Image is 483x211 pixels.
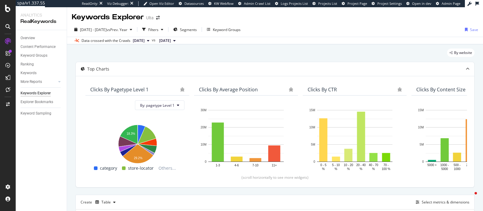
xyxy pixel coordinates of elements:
[21,35,62,41] a: Overview
[308,87,337,93] div: Clicks By CTR
[130,37,152,44] button: [DATE]
[447,49,475,57] div: legacy label
[372,167,375,171] text: %
[87,66,109,72] div: Top Charts
[133,38,145,43] span: 2025 Aug. 27th
[309,126,315,129] text: 10M
[157,37,178,44] button: [DATE]
[320,163,326,167] text: 0 - 5
[427,163,437,167] text: 5000 +
[21,61,62,68] a: Ranking
[454,51,472,55] span: By website
[21,99,62,105] a: Explorer Bookmarks
[201,143,206,146] text: 10M
[369,163,379,167] text: 40 - 70
[238,1,270,6] a: Admin Crawl List
[180,87,184,92] div: bug
[21,90,51,96] div: Keywords Explorer
[201,126,206,129] text: 20M
[126,132,135,135] text: 18.3%
[312,1,337,6] a: Projects List
[318,1,337,6] span: Projects List
[244,1,270,6] span: Admin Crawl List
[383,163,389,167] text: 70 -
[143,1,174,6] a: Open Viz Editor
[156,165,178,172] span: Others...
[347,167,350,171] text: %
[21,61,34,68] div: Ranking
[179,1,204,6] a: Datasources
[441,167,448,171] text: 5000
[21,52,47,59] div: Keyword Groups
[100,165,117,172] span: category
[454,167,461,171] text: 1000
[214,1,234,6] span: KW Webflow
[81,197,118,207] div: Create
[107,1,129,6] div: Viz Debugger:
[199,87,258,93] div: Clicks By Average Position
[184,1,204,6] span: Datasources
[275,1,308,6] a: Logs Projects List
[344,163,353,167] text: 10 - 20
[213,27,241,32] div: Keyword Groups
[21,18,62,25] div: RealKeywords
[360,167,362,171] text: %
[93,197,118,207] button: Table
[21,44,62,50] a: Content Performance
[289,87,293,92] div: bug
[82,1,98,6] div: ReadOnly:
[199,107,293,172] svg: A chart.
[21,90,62,96] a: Keywords Explorer
[235,164,239,167] text: 4-6
[83,175,467,180] div: (scroll horizontally to see more widgets)
[146,15,154,21] div: Ulta
[101,200,111,204] div: Table
[21,99,53,105] div: Explorer Bookmarks
[21,52,62,59] a: Keyword Groups
[470,27,478,32] div: Save
[334,167,337,171] text: %
[418,126,424,129] text: 10M
[436,1,460,6] a: Admin Page
[171,25,199,34] button: Segments
[311,143,315,146] text: 5M
[21,110,62,117] a: Keyword Sampling
[440,163,449,167] text: 1000 -
[21,79,56,85] a: More Reports
[148,27,158,32] div: Filters
[342,1,367,6] a: Project Page
[308,107,402,172] svg: A chart.
[152,37,157,43] span: vs
[159,38,171,43] span: 2024 Aug. 26th
[140,25,166,34] button: Filters
[21,44,56,50] div: Content Performance
[252,164,258,167] text: 7-10
[454,163,461,167] text: 500 -
[72,12,144,22] div: Keywords Explorer
[462,25,478,34] button: Save
[382,167,390,171] text: 100 %
[422,200,469,205] div: Select metrics & dimensions
[80,27,107,32] span: [DATE] - [DATE]
[128,165,154,172] span: store-locator
[418,109,424,112] text: 15M
[309,109,315,112] text: 15M
[107,27,127,32] span: vs Prev. Year
[201,109,206,112] text: 30M
[412,1,431,6] span: Open in dev
[272,164,277,167] text: 11+
[466,163,473,167] text: 250 -
[90,87,149,93] div: Clicks By pagetype Level 1
[72,25,135,34] button: [DATE] - [DATE]vsPrev. Year
[90,121,184,165] svg: A chart.
[347,1,367,6] span: Project Page
[356,163,366,167] text: 20 - 40
[413,199,469,206] button: Select metrics & dimensions
[21,70,62,76] a: Keywords
[420,143,424,146] text: 5M
[372,1,402,6] a: Project Settings
[21,79,42,85] div: More Reports
[82,38,130,43] div: Data crossed with the Crawls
